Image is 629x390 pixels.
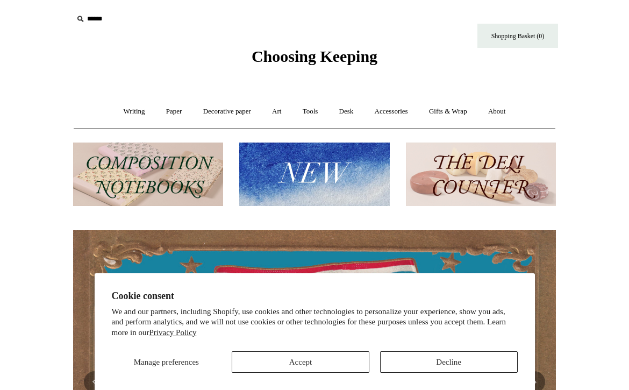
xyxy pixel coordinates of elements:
a: About [478,97,516,126]
a: Choosing Keeping [252,56,377,63]
img: 202302 Composition ledgers.jpg__PID:69722ee6-fa44-49dd-a067-31375e5d54ec [73,143,223,207]
a: Tools [293,97,328,126]
a: Decorative paper [194,97,261,126]
button: Accept [232,351,369,373]
a: Privacy Policy [149,328,196,337]
a: Paper [156,97,192,126]
img: The Deli Counter [406,143,556,207]
h2: Cookie consent [112,290,518,302]
a: Writing [114,97,155,126]
button: Manage preferences [111,351,221,373]
p: We and our partners, including Shopify, use cookies and other technologies to personalize your ex... [112,307,518,338]
button: Decline [380,351,518,373]
img: New.jpg__PID:f73bdf93-380a-4a35-bcfe-7823039498e1 [239,143,389,207]
span: Manage preferences [134,358,199,366]
a: Accessories [365,97,418,126]
span: Choosing Keeping [252,47,377,65]
a: Desk [330,97,363,126]
a: Gifts & Wrap [419,97,477,126]
a: Shopping Basket (0) [477,24,558,48]
a: Art [262,97,291,126]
